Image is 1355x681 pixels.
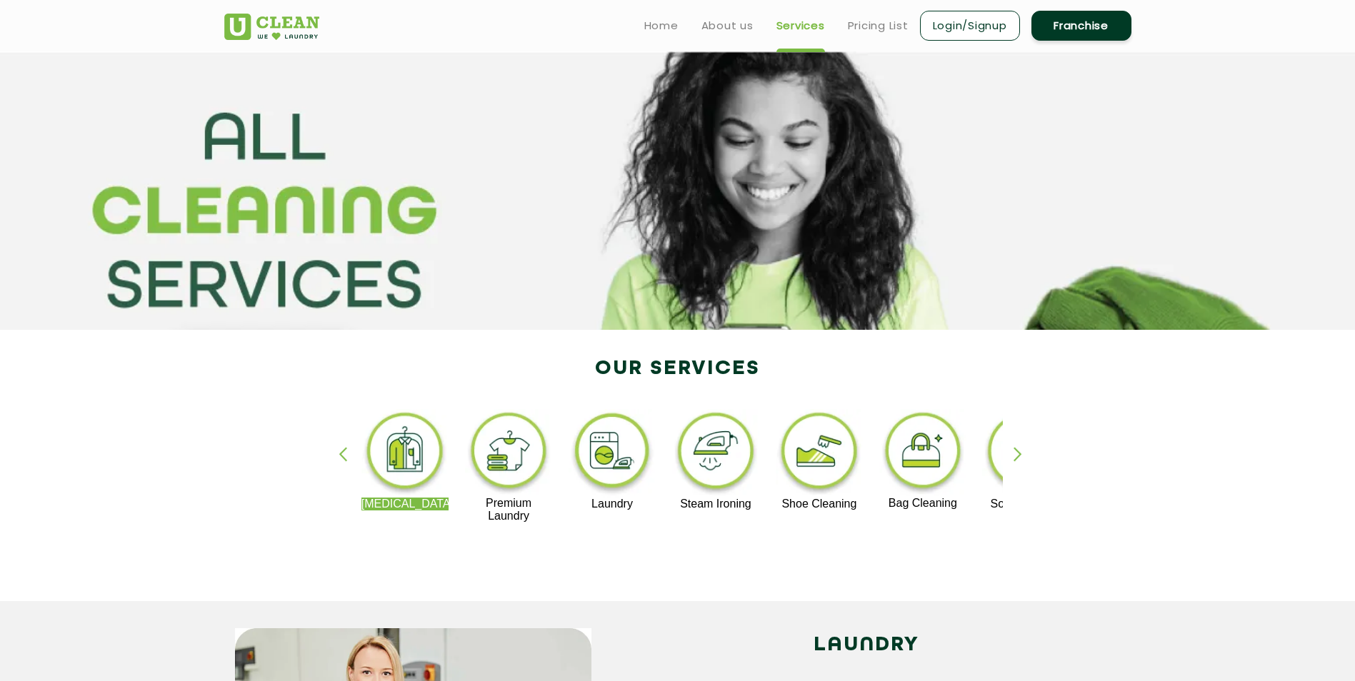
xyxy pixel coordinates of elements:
p: Laundry [569,498,656,510]
a: Login/Signup [920,11,1020,41]
p: [MEDICAL_DATA] [361,498,449,510]
p: Premium Laundry [465,497,553,523]
a: Home [644,17,679,34]
a: Services [776,17,825,34]
h2: LAUNDRY [613,628,1121,662]
img: sofa_cleaning_11zon.webp [982,409,1070,498]
img: bag_cleaning_11zon.webp [879,409,967,497]
p: Steam Ironing [672,498,760,510]
p: Bag Cleaning [879,497,967,510]
img: UClean Laundry and Dry Cleaning [224,14,319,40]
p: Shoe Cleaning [776,498,864,510]
p: Sofa Cleaning [982,498,1070,510]
img: steam_ironing_11zon.webp [672,409,760,498]
img: shoe_cleaning_11zon.webp [776,409,864,498]
img: laundry_cleaning_11zon.webp [569,409,656,498]
a: Franchise [1031,11,1131,41]
img: premium_laundry_cleaning_11zon.webp [465,409,553,497]
a: Pricing List [848,17,909,34]
img: dry_cleaning_11zon.webp [361,409,449,498]
a: About us [701,17,754,34]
